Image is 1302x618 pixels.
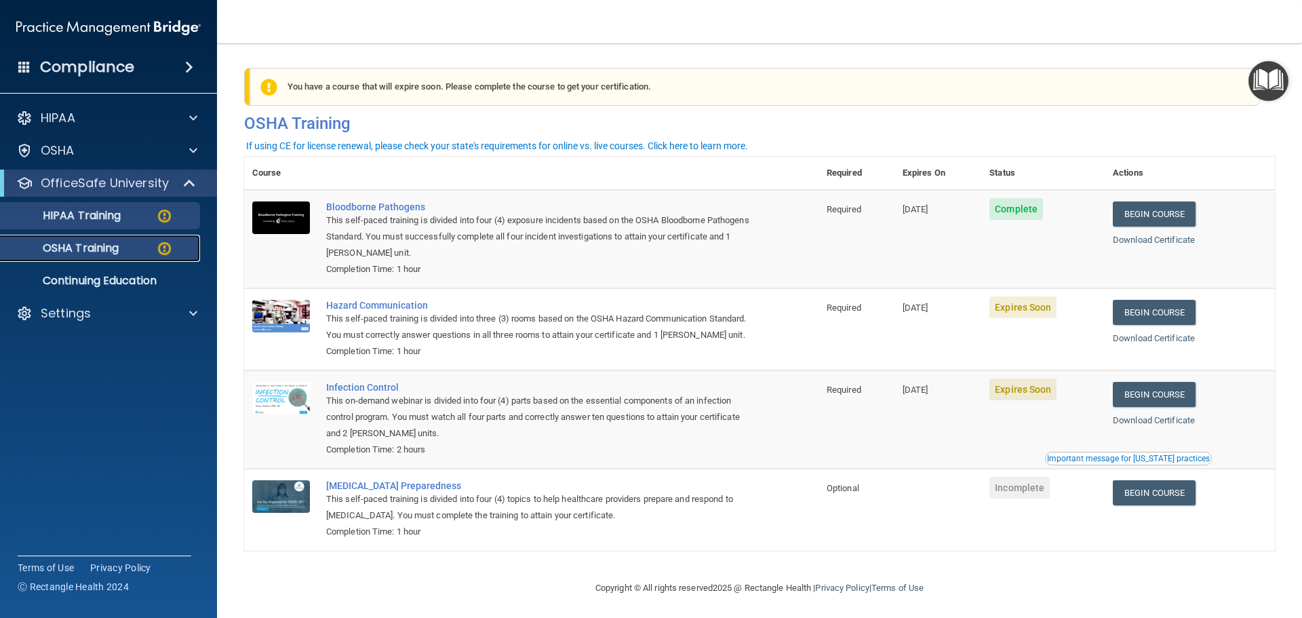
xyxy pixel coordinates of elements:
[1113,300,1196,325] a: Begin Course
[1248,61,1288,101] button: Open Resource Center
[16,14,201,41] img: PMB logo
[989,198,1043,220] span: Complete
[326,212,751,261] div: This self-paced training is divided into four (4) exposure incidents based on the OSHA Bloodborne...
[903,385,928,395] span: [DATE]
[244,139,750,153] button: If using CE for license renewal, please check your state's requirements for online vs. live cours...
[1047,455,1210,463] div: Important message for [US_STATE] practices
[894,157,981,190] th: Expires On
[156,240,173,257] img: warning-circle.0cc9ac19.png
[827,385,861,395] span: Required
[827,483,859,493] span: Optional
[16,305,197,322] a: Settings
[326,393,751,442] div: This on-demand webinar is divided into four (4) parts based on the essential components of an inf...
[16,142,197,159] a: OSHA
[41,110,75,126] p: HIPAA
[1113,415,1195,425] a: Download Certificate
[1113,480,1196,505] a: Begin Course
[41,142,75,159] p: OSHA
[989,477,1050,499] span: Incomplete
[1113,235,1195,245] a: Download Certificate
[981,157,1105,190] th: Status
[903,204,928,214] span: [DATE]
[326,311,751,343] div: This self-paced training is divided into three (3) rooms based on the OSHA Hazard Communication S...
[326,201,751,212] a: Bloodborne Pathogens
[1113,333,1195,343] a: Download Certificate
[250,68,1260,106] div: You have a course that will expire soon. Please complete the course to get your certification.
[16,175,197,191] a: OfficeSafe University
[18,561,74,575] a: Terms of Use
[326,343,751,360] div: Completion Time: 1 hour
[989,296,1057,318] span: Expires Soon
[1113,382,1196,407] a: Begin Course
[244,114,1275,133] h4: OSHA Training
[16,110,197,126] a: HIPAA
[989,379,1057,400] span: Expires Soon
[1113,201,1196,227] a: Begin Course
[246,141,748,151] div: If using CE for license renewal, please check your state's requirements for online vs. live cours...
[9,274,194,288] p: Continuing Education
[326,442,751,458] div: Completion Time: 2 hours
[326,261,751,277] div: Completion Time: 1 hour
[41,175,169,191] p: OfficeSafe University
[871,583,924,593] a: Terms of Use
[156,208,173,225] img: warning-circle.0cc9ac19.png
[815,583,869,593] a: Privacy Policy
[90,561,151,575] a: Privacy Policy
[818,157,894,190] th: Required
[41,305,91,322] p: Settings
[40,58,134,77] h4: Compliance
[18,580,129,594] span: Ⓒ Rectangle Health 2024
[9,209,121,223] p: HIPAA Training
[326,480,751,491] a: [MEDICAL_DATA] Preparedness
[512,566,1007,610] div: Copyright © All rights reserved 2025 @ Rectangle Health | |
[244,157,318,190] th: Course
[326,382,751,393] a: Infection Control
[326,491,751,524] div: This self-paced training is divided into four (4) topics to help healthcare providers prepare and...
[9,242,119,255] p: OSHA Training
[326,300,751,311] a: Hazard Communication
[260,79,277,96] img: exclamation-circle-solid-warning.7ed2984d.png
[827,204,861,214] span: Required
[903,303,928,313] span: [DATE]
[1105,157,1275,190] th: Actions
[326,524,751,540] div: Completion Time: 1 hour
[1045,452,1212,465] button: Read this if you are a dental practitioner in the state of CA
[827,303,861,313] span: Required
